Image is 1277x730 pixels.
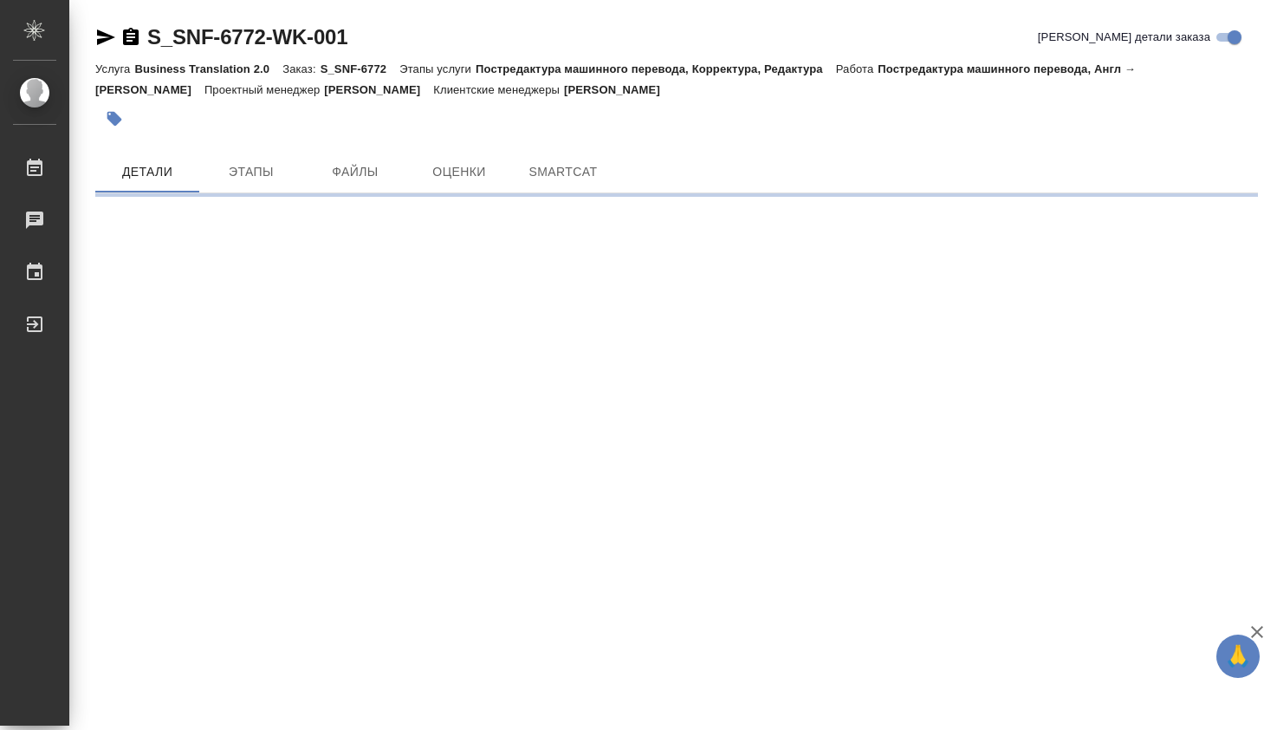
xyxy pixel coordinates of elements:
p: Постредактура машинного перевода, Корректура, Редактура [476,62,836,75]
a: S_SNF-6772-WK-001 [147,25,347,49]
span: Оценки [418,161,501,183]
p: Клиентские менеджеры [433,83,564,96]
p: S_SNF-6772 [321,62,400,75]
p: Заказ: [282,62,320,75]
span: Этапы [210,161,293,183]
span: 🙏 [1223,638,1253,675]
span: Детали [106,161,189,183]
p: Этапы услуги [399,62,476,75]
span: [PERSON_NAME] детали заказа [1038,29,1210,46]
p: Услуга [95,62,134,75]
button: Скопировать ссылку для ЯМессенджера [95,27,116,48]
span: SmartCat [522,161,605,183]
span: Файлы [314,161,397,183]
p: Business Translation 2.0 [134,62,282,75]
p: Проектный менеджер [204,83,324,96]
button: Скопировать ссылку [120,27,141,48]
button: Добавить тэг [95,100,133,138]
p: [PERSON_NAME] [564,83,673,96]
button: 🙏 [1216,635,1260,678]
p: Работа [836,62,878,75]
p: [PERSON_NAME] [324,83,433,96]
